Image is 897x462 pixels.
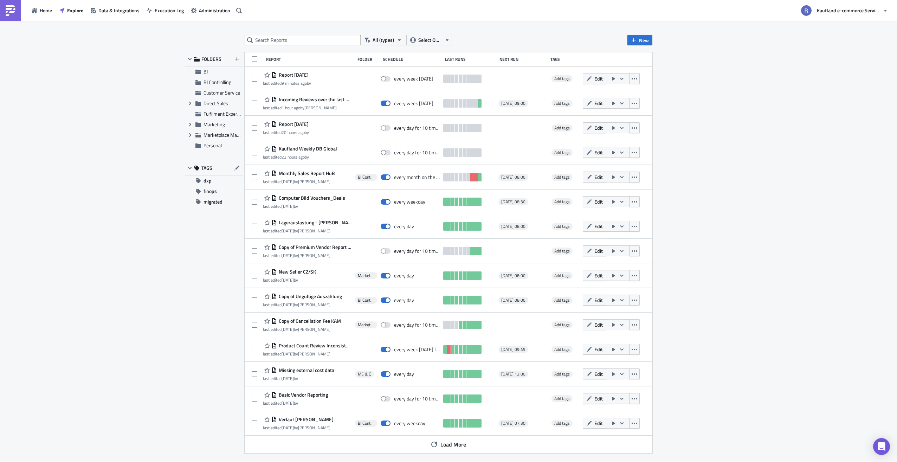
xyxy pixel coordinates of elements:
span: Add tags [554,272,570,279]
span: Add tags [554,75,570,82]
span: Edit [594,100,603,107]
button: Edit [583,73,606,84]
span: BI Controlling [204,78,231,86]
div: Open Intercom Messenger [873,438,890,455]
div: every month on the 1st [394,174,440,180]
span: Edit [594,346,603,353]
div: every week on Monday for 10 times [394,346,440,353]
span: Edit [594,173,603,181]
div: last edited by [263,376,334,381]
div: last edited by [263,154,337,160]
span: All (types) [373,36,394,44]
span: Add tags [551,100,573,107]
span: Add tags [554,371,570,377]
span: Add tags [551,174,573,181]
span: Personal [204,142,222,149]
button: migrated [185,197,243,207]
time: 2025-07-10T13:57:29Z [282,227,294,234]
span: Incoming Reviews over the last week [277,96,351,103]
span: Basic Vendor Reporting [277,392,328,398]
span: Edit [594,198,603,205]
div: Last Runs [445,57,496,62]
span: Add tags [554,248,570,254]
a: Home [28,5,56,16]
div: last edited by [263,277,316,283]
span: Data & Integrations [98,7,140,14]
button: New [627,35,652,45]
span: Add tags [551,420,573,427]
div: last edited by [PERSON_NAME] [263,302,342,307]
span: Report 2025-08-12 [277,72,309,78]
div: Report [266,57,354,62]
div: last edited by [PERSON_NAME] [263,228,351,233]
span: FOLDERS [201,56,221,62]
button: Execution Log [143,5,187,16]
span: migrated [204,197,222,207]
button: Edit [583,147,606,158]
span: Fulfilment Experience [204,110,248,117]
button: Select Owner [406,35,452,45]
span: Explore [67,7,83,14]
button: Administration [187,5,234,16]
button: Edit [583,122,606,133]
span: Add tags [554,149,570,156]
div: every day [394,272,414,279]
span: BI Controlling [358,297,374,303]
time: 2025-06-16T13:22:00Z [282,424,294,431]
span: Marketing [204,121,225,128]
span: Load More [440,440,466,449]
span: Add tags [551,223,573,230]
div: every weekday [394,199,425,205]
span: Kaufland Weekly DB Global [277,146,337,152]
div: last edited by [PERSON_NAME] [263,425,334,430]
button: Edit [583,418,606,429]
span: Add tags [554,420,570,426]
span: dxp [204,175,212,186]
span: [DATE] 08:00 [501,224,525,229]
a: Explore [56,5,87,16]
span: Add tags [554,297,570,303]
span: finops [204,186,217,197]
div: every week on Wednesday [394,76,433,82]
time: 2025-07-23T10:06:47Z [282,252,294,259]
input: Search Reports [245,35,361,45]
button: dxp [185,175,243,186]
span: Copy of Ungültige Auszahlung [277,293,342,300]
time: 2025-08-11T14:21:27Z [282,129,305,136]
button: Data & Integrations [87,5,143,16]
span: Marketplace Management [204,131,258,139]
div: last edited by [PERSON_NAME] [263,253,351,258]
button: Edit [583,172,606,182]
span: Edit [594,75,603,82]
span: Marketplace Management [358,273,374,278]
span: Customer Service [204,89,240,96]
time: 2025-08-12T09:57:46Z [282,80,307,86]
time: 2025-07-21T06:36:22Z [282,400,294,406]
span: Add tags [551,198,573,205]
span: Home [40,7,52,14]
span: [DATE] 08:30 [501,199,525,205]
div: last edited by [263,81,311,86]
span: Missing external cost data [277,367,334,373]
span: Copy of Premium Vendor Report - Direct Sales [277,244,351,250]
span: ME & C [358,371,371,377]
span: Edit [594,321,603,328]
button: Kaufland e-commerce Services GmbH & Co. KG [797,3,892,18]
span: Edit [594,149,603,156]
span: Add tags [551,297,573,304]
span: BI Controlling [358,174,374,180]
span: Add tags [554,174,570,180]
time: 2025-07-10T07:51:34Z [282,375,294,382]
span: Add tags [554,223,570,230]
time: 2025-08-11T11:12:43Z [282,154,305,160]
span: [DATE] 08:00 [501,174,525,180]
span: Add tags [551,75,573,82]
span: Edit [594,272,603,279]
div: every day [394,223,414,230]
time: 2025-07-24T10:00:04Z [282,203,294,210]
div: last edited by [263,400,328,406]
span: Report 2025-08-11 [277,121,309,127]
time: 2025-08-11T09:36:23Z [282,277,294,283]
div: every day [394,297,414,303]
div: every weekday [394,420,425,426]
